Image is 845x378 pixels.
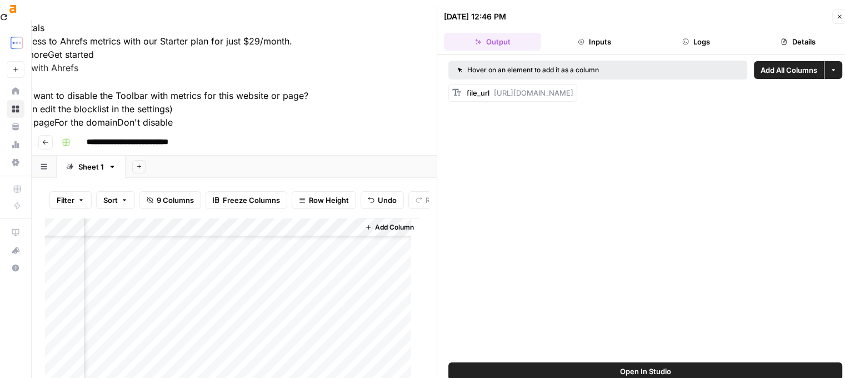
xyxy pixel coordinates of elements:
[754,61,824,79] button: Add All Columns
[494,88,573,97] span: [URL][DOMAIN_NAME]
[444,11,506,22] div: [DATE] 12:46 PM
[96,191,135,209] button: Sort
[378,195,397,206] span: Undo
[57,195,74,206] span: Filter
[157,195,194,206] span: 9 Columns
[7,242,24,258] div: What's new?
[78,161,104,172] div: Sheet 1
[223,195,280,206] span: Freeze Columns
[117,116,173,129] button: Don't disable
[361,191,404,209] button: Undo
[361,220,418,235] button: Add Column
[7,136,24,153] a: Usage
[457,65,669,75] div: Hover on an element to add it as a column
[48,48,94,61] button: Get started
[7,241,24,259] button: What's new?
[467,88,489,97] span: file_url
[49,191,92,209] button: Filter
[206,191,287,209] button: Freeze Columns
[57,156,126,178] a: Sheet 1
[620,366,671,377] span: Open In Studio
[103,195,118,206] span: Sort
[426,195,443,206] span: Redo
[761,64,817,76] span: Add All Columns
[139,191,201,209] button: 9 Columns
[408,191,451,209] button: Redo
[375,222,414,232] span: Add Column
[292,191,356,209] button: Row Height
[309,195,349,206] span: Row Height
[54,116,117,129] button: For the domain
[7,259,24,277] button: Help + Support
[7,223,24,241] a: AirOps Academy
[648,33,745,51] button: Logs
[444,33,541,51] button: Output
[546,33,643,51] button: Inputs
[7,153,24,171] a: Settings
[7,118,24,136] a: Your Data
